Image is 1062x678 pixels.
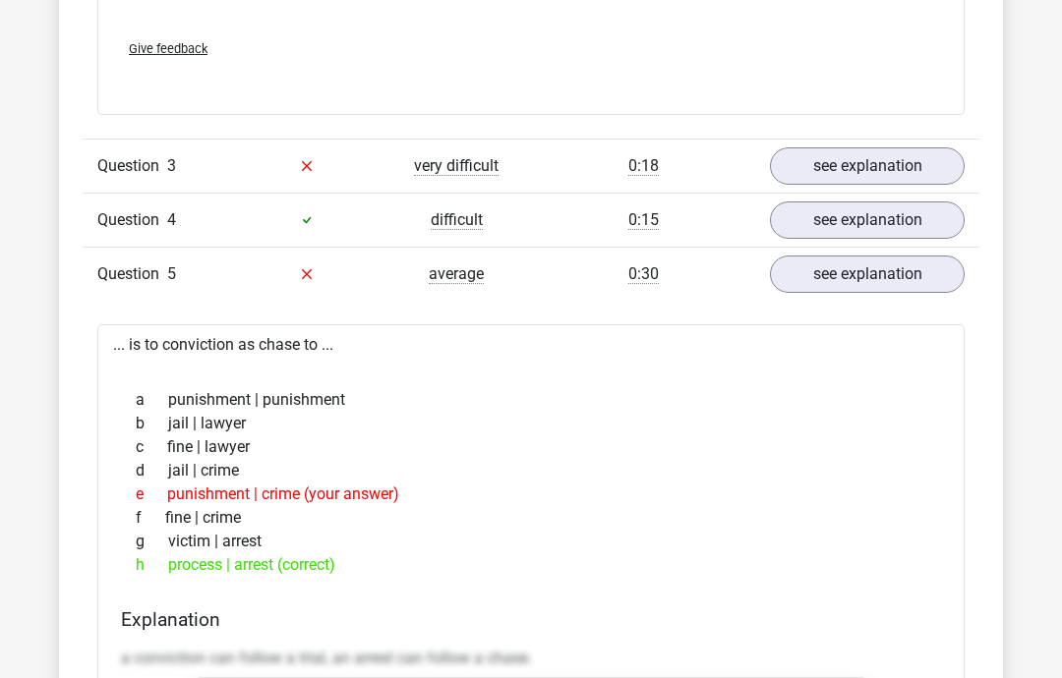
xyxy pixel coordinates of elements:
a: see explanation [770,147,965,185]
a: see explanation [770,201,965,239]
span: Question [97,262,167,286]
span: g [136,530,168,553]
div: fine | crime [121,506,941,530]
span: b [136,412,168,435]
span: Give feedback [129,41,207,56]
span: f [136,506,165,530]
div: jail | crime [121,459,941,482]
div: punishment | punishment [121,388,941,412]
span: 3 [167,156,176,175]
span: Question [97,154,167,178]
span: average [429,264,484,284]
span: a [136,388,168,412]
span: h [136,553,168,577]
p: a conviction can follow a trial, an arrest can follow a chase. [121,647,941,670]
span: e [136,482,167,506]
div: punishment | crime (your answer) [121,482,941,506]
span: 5 [167,264,176,283]
span: very difficult [414,156,499,176]
h4: Explanation [121,608,941,631]
div: fine | lawyer [121,435,941,459]
a: see explanation [770,255,965,293]
span: difficult [431,210,483,230]
span: c [136,435,167,459]
div: victim | arrest [121,530,941,553]
span: 0:15 [628,210,659,230]
span: 0:18 [628,156,659,176]
span: d [136,459,168,482]
span: 0:30 [628,264,659,284]
span: 4 [167,210,176,229]
div: jail | lawyer [121,412,941,435]
span: Question [97,208,167,232]
div: process | arrest (correct) [121,553,941,577]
